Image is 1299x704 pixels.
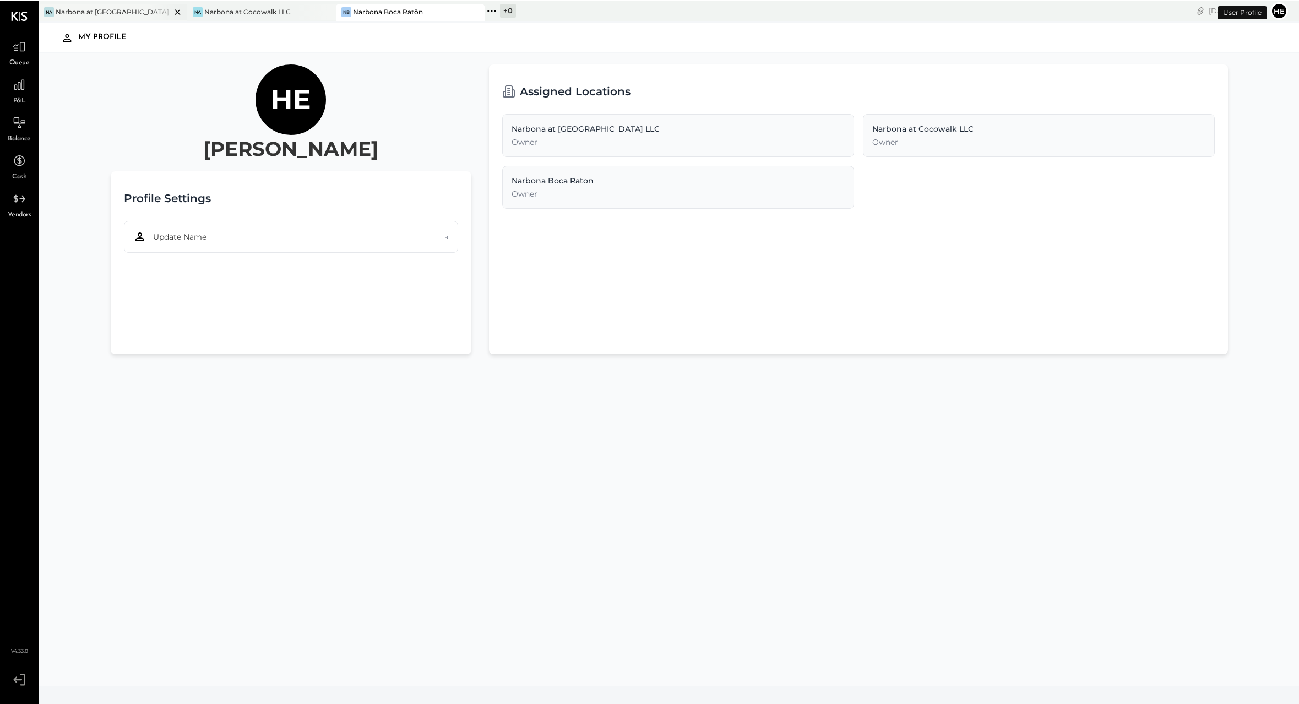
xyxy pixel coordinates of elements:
[1,74,38,106] a: P&L
[203,134,378,162] h2: [PERSON_NAME]
[8,134,31,144] span: Balance
[1,188,38,220] a: Vendors
[8,210,31,220] span: Vendors
[1,112,38,144] a: Balance
[872,123,1205,134] div: Narbona at Cocowalk LLC
[512,136,845,147] div: Owner
[193,7,203,17] div: Na
[9,58,30,68] span: Queue
[500,3,516,17] div: + 0
[12,172,26,182] span: Cash
[512,188,845,199] div: Owner
[78,28,137,46] div: My Profile
[512,175,845,186] div: Narbona Boca Ratōn
[153,231,206,242] span: Update Name
[520,77,631,105] h2: Assigned Locations
[872,136,1205,147] div: Owner
[512,123,845,134] div: Narbona at [GEOGRAPHIC_DATA] LLC
[353,7,423,16] div: Narbona Boca Ratōn
[1195,4,1206,16] div: copy link
[44,7,54,17] div: Na
[124,184,211,212] h2: Profile Settings
[13,96,26,106] span: P&L
[1,36,38,68] a: Queue
[444,231,449,242] span: →
[1,150,38,182] a: Cash
[124,220,458,252] button: Update Name→
[1270,2,1288,19] button: He
[270,82,311,116] h1: He
[1209,5,1268,15] div: [DATE]
[1218,6,1267,19] div: User Profile
[56,7,171,16] div: Narbona at [GEOGRAPHIC_DATA] LLC
[204,7,291,16] div: Narbona at Cocowalk LLC
[341,7,351,17] div: NB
